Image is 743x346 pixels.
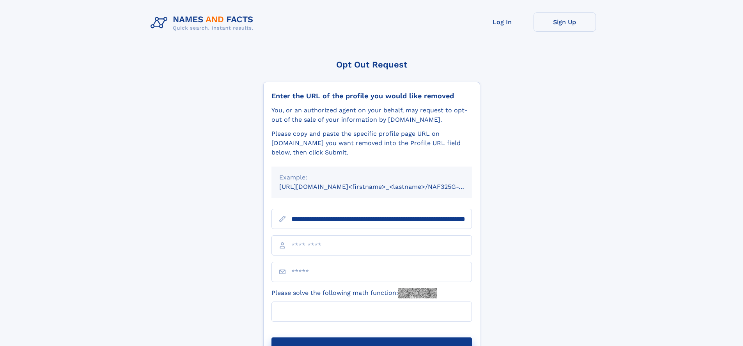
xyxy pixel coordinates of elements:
[271,92,472,100] div: Enter the URL of the profile you would like removed
[147,12,260,34] img: Logo Names and Facts
[471,12,534,32] a: Log In
[279,183,487,190] small: [URL][DOMAIN_NAME]<firstname>_<lastname>/NAF325G-xxxxxxxx
[271,106,472,124] div: You, or an authorized agent on your behalf, may request to opt-out of the sale of your informatio...
[279,173,464,182] div: Example:
[263,60,480,69] div: Opt Out Request
[271,288,437,298] label: Please solve the following math function:
[534,12,596,32] a: Sign Up
[271,129,472,157] div: Please copy and paste the specific profile page URL on [DOMAIN_NAME] you want removed into the Pr...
